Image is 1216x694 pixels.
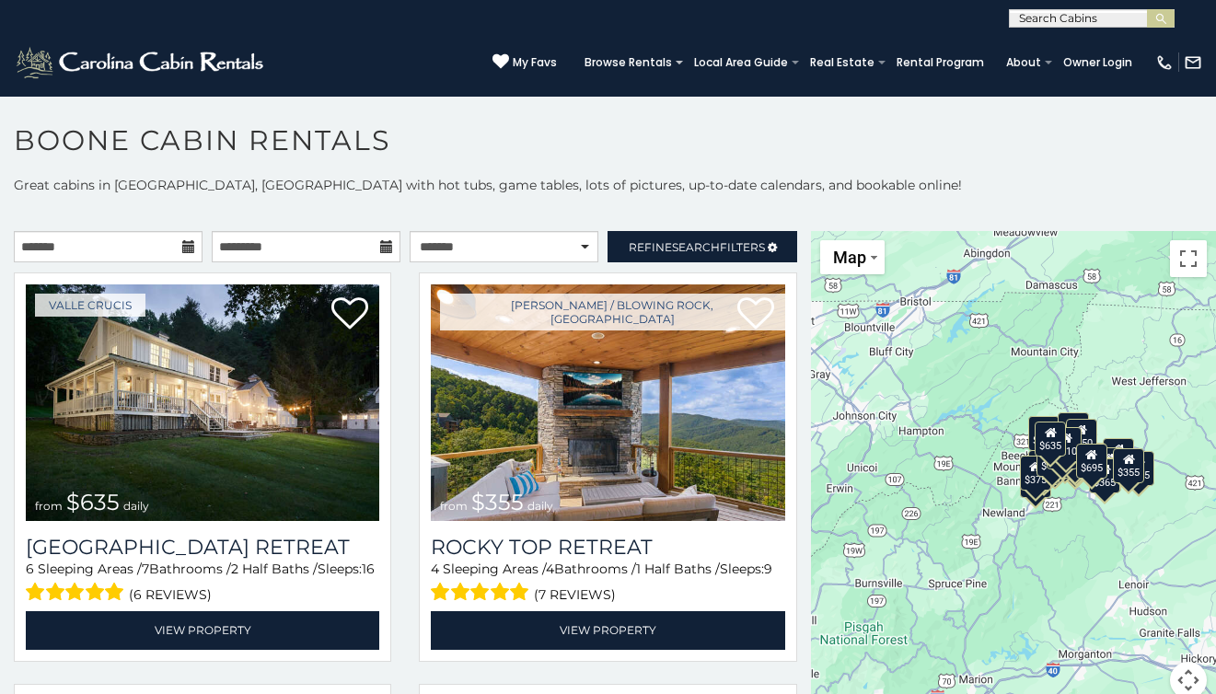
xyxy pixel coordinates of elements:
[440,294,784,330] a: [PERSON_NAME] / Blowing Rock, [GEOGRAPHIC_DATA]
[820,240,885,274] button: Change map style
[471,489,524,515] span: $355
[608,231,796,262] a: RefineSearchFilters
[431,535,784,560] a: Rocky Top Retreat
[231,561,318,577] span: 2 Half Baths /
[431,284,784,521] a: Rocky Top Retreat from $355 daily
[629,240,765,254] span: Refine Filters
[123,499,149,513] span: daily
[35,499,63,513] span: from
[527,499,553,513] span: daily
[26,535,379,560] h3: Valley Farmhouse Retreat
[1155,53,1174,72] img: phone-regular-white.png
[1066,419,1097,454] div: $250
[1103,438,1134,473] div: $930
[764,561,772,577] span: 9
[1093,447,1124,482] div: $299
[685,50,797,75] a: Local Area Guide
[997,50,1050,75] a: About
[513,54,557,71] span: My Favs
[440,499,468,513] span: from
[1058,412,1089,447] div: $320
[575,50,681,75] a: Browse Rentals
[672,240,720,254] span: Search
[431,284,784,521] img: Rocky Top Retreat
[492,53,557,72] a: My Favs
[431,561,439,577] span: 4
[801,50,884,75] a: Real Estate
[14,44,269,81] img: White-1-2.png
[1028,416,1060,451] div: $305
[35,294,145,317] a: Valle Crucis
[546,561,554,577] span: 4
[1035,422,1066,457] div: $635
[1020,456,1051,491] div: $375
[636,561,720,577] span: 1 Half Baths /
[26,560,379,607] div: Sleeping Areas / Bathrooms / Sleeps:
[26,535,379,560] a: [GEOGRAPHIC_DATA] Retreat
[26,611,379,649] a: View Property
[1076,444,1107,479] div: $695
[26,284,379,521] img: Valley Farmhouse Retreat
[142,561,149,577] span: 7
[1113,448,1144,483] div: $355
[1036,442,1068,477] div: $400
[431,611,784,649] a: View Property
[1184,53,1202,72] img: mail-regular-white.png
[26,561,34,577] span: 6
[26,284,379,521] a: Valley Farmhouse Retreat from $635 daily
[534,583,616,607] span: (7 reviews)
[362,561,375,577] span: 16
[431,560,784,607] div: Sleeping Areas / Bathrooms / Sleeps:
[66,489,120,515] span: $635
[1054,50,1141,75] a: Owner Login
[833,248,866,267] span: Map
[1170,240,1207,277] button: Toggle fullscreen view
[887,50,993,75] a: Rental Program
[129,583,212,607] span: (6 reviews)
